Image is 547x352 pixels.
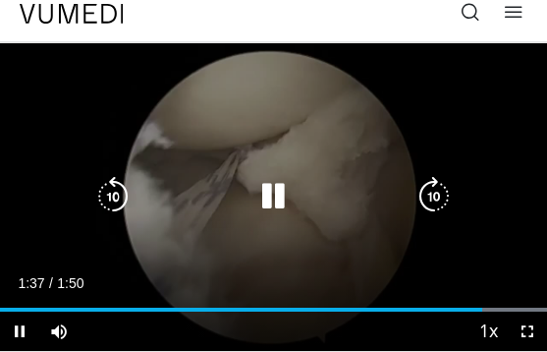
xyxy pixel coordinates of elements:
img: VuMedi Logo [20,4,124,24]
button: Mute [39,312,79,351]
button: Fullscreen [508,312,547,351]
button: Playback Rate [468,312,508,351]
span: 1:50 [57,275,83,291]
span: 1:37 [18,275,44,291]
span: / [49,275,53,291]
